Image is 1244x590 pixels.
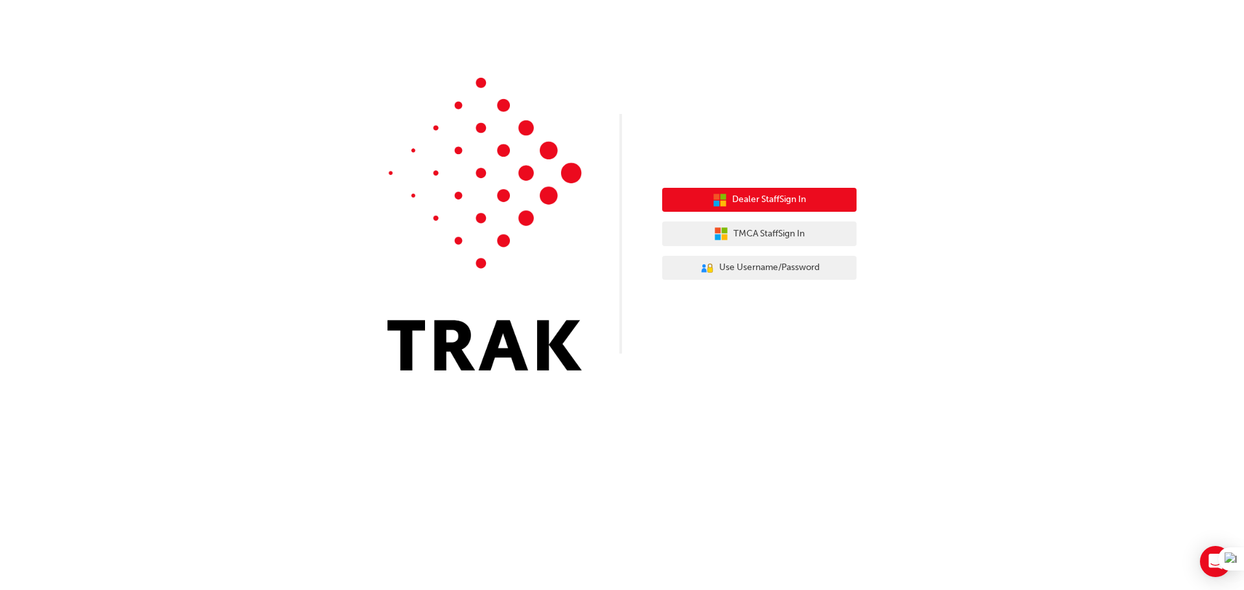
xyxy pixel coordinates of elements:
[662,256,857,280] button: Use Username/Password
[1200,546,1231,577] div: Open Intercom Messenger
[387,78,582,370] img: Trak
[719,260,820,275] span: Use Username/Password
[662,188,857,212] button: Dealer StaffSign In
[732,192,806,207] span: Dealer Staff Sign In
[662,221,857,246] button: TMCA StaffSign In
[733,227,805,242] span: TMCA Staff Sign In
